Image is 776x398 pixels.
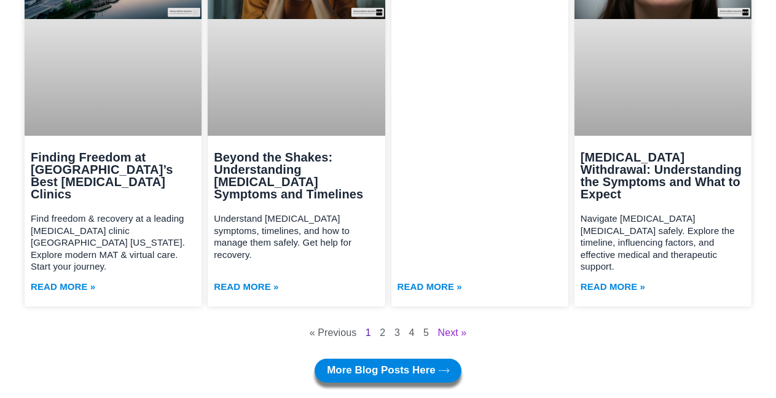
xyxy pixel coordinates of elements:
[6,289,234,332] textarea: Type your message and hit 'Enter'
[315,359,461,383] a: More Blog Posts here
[214,213,378,260] p: Understand [MEDICAL_DATA] symptoms, timelines, and how to manage them safely. Get help for recovery.
[409,327,414,338] a: 4
[214,279,278,294] a: Read more about Beyond the Shakes: Understanding Drug Withdrawal Symptoms and Timelines
[214,150,363,201] a: Beyond the Shakes: Understanding [MEDICAL_DATA] Symptoms and Timelines
[327,365,436,377] span: More Blog Posts here
[438,327,467,338] a: Next »
[581,279,645,294] a: Read more about Opioid Withdrawal: Understanding the Symptoms and What to Expect
[31,279,95,294] a: Read more about Finding Freedom at Nashville’s Best Suboxone Clinics
[31,150,173,201] a: Finding Freedom at [GEOGRAPHIC_DATA]’s Best [MEDICAL_DATA] Clinics
[380,327,385,338] a: 2
[25,325,751,340] nav: Pagination
[202,6,231,36] div: Minimize live chat window
[394,327,400,338] a: 3
[581,213,745,273] p: Navigate [MEDICAL_DATA] [MEDICAL_DATA] safely. Explore the timeline, influencing factors, and eff...
[64,73,206,88] div: Chat with us now!
[310,327,357,338] span: « Previous
[366,327,371,338] span: 1
[31,213,195,273] p: Find freedom & recovery at a leading [MEDICAL_DATA] clinic [GEOGRAPHIC_DATA] [US_STATE]. Explore ...
[21,57,52,87] img: d_814670640_operators_826057000000012003
[398,279,462,294] a: Read more about How to find the best opioid recovery program
[581,150,742,201] a: [MEDICAL_DATA] Withdrawal: Understanding the Symptoms and What to Expect
[423,327,429,338] a: 5
[64,57,206,73] div: National Addiction Specialists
